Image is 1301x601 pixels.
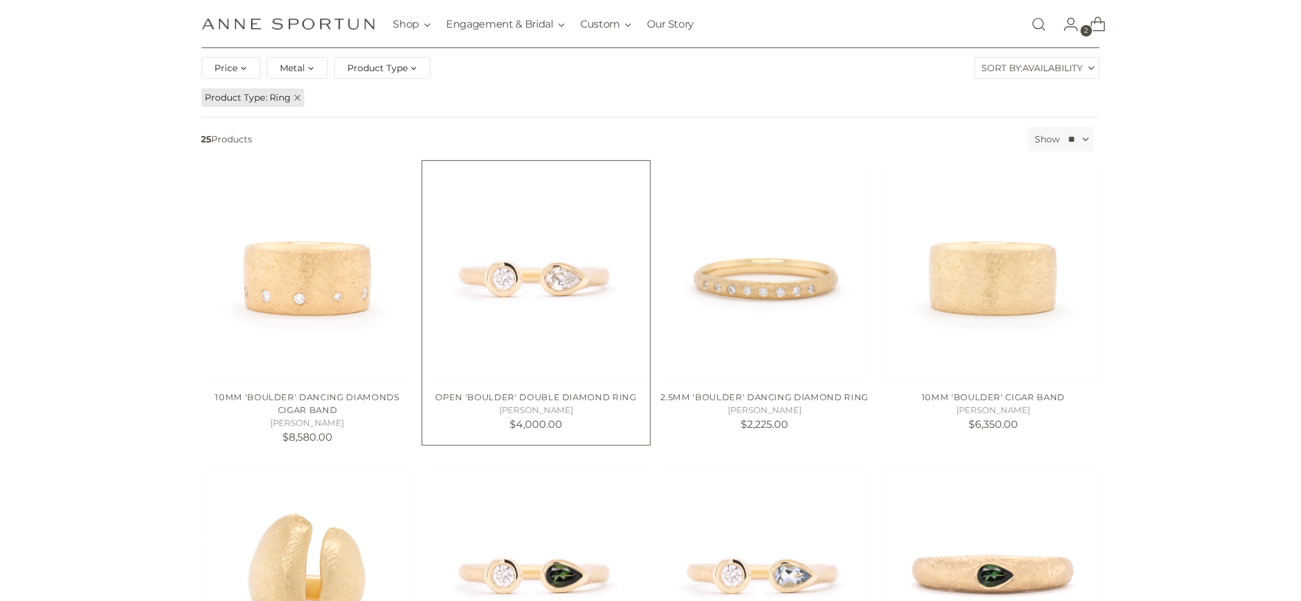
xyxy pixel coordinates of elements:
span: $2,225.00 [741,418,789,430]
button: Custom [580,10,632,38]
a: 10mm 'Boulder' Cigar Band [922,392,1065,402]
a: Open cart modal [1080,12,1106,37]
span: Products [196,127,1024,151]
a: Anne Sportun Fine Jewellery [202,18,375,30]
a: Our Story [647,10,694,38]
button: Shop [393,10,431,38]
span: Price [215,61,238,75]
span: Product Type [348,61,408,75]
span: $4,000.00 [510,418,562,430]
span: Product Type [205,91,270,105]
a: Open search modal [1026,12,1052,37]
label: Sort By:Availability [976,58,1099,78]
a: 2.5mm 'Boulder' Dancing Diamond Ring [659,169,871,381]
h5: [PERSON_NAME] [202,417,414,430]
b: 25 [202,133,212,145]
span: 2 [1081,25,1092,37]
span: Ring [270,92,291,103]
a: Open 'Boulder' Double Diamond Ring [430,169,642,381]
span: $6,350.00 [969,418,1018,430]
span: $8,580.00 [282,431,332,443]
h5: [PERSON_NAME] [659,404,871,417]
a: Open 'Boulder' Double Diamond Ring [436,392,637,402]
h5: [PERSON_NAME] [430,404,642,417]
span: Metal [280,61,306,75]
span: Availability [1023,58,1083,78]
a: Go to the account page [1053,12,1079,37]
a: 10mm 'Boulder' Cigar Band [887,169,1099,381]
a: 10mm 'Boulder' Dancing Diamonds Cigar band [215,392,399,415]
button: Engagement & Bridal [446,10,565,38]
label: Show [1035,133,1060,146]
a: 2.5mm 'Boulder' Dancing Diamond Ring [661,392,869,402]
a: 10mm 'Boulder' Dancing Diamonds Cigar band [202,169,414,381]
h5: [PERSON_NAME] [887,404,1099,417]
